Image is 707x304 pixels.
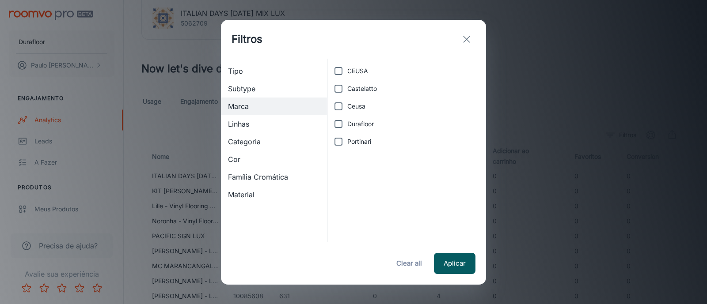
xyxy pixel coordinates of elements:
span: Categoria [228,136,320,147]
span: Linhas [228,119,320,129]
span: CEUSA [347,66,368,76]
div: Tipo [221,62,327,80]
div: Categoria [221,133,327,150]
div: Marca [221,98,327,115]
div: Cor [221,150,327,168]
div: Subtype [221,80,327,98]
button: Clear all [392,253,427,274]
span: Ceusa [347,101,365,111]
button: exit [458,30,475,48]
span: Tipo [228,66,320,76]
div: Família Cromática [221,168,327,186]
button: Aplicar [434,253,475,274]
span: Portinari [347,137,371,146]
span: Castelatto [347,84,377,94]
span: Marca [228,101,320,112]
span: Subtype [228,83,320,94]
span: Durafloor [347,119,374,129]
h1: Filtros [232,31,262,47]
div: Material [221,186,327,203]
span: Material [228,189,320,200]
span: Família Cromática [228,172,320,182]
span: Cor [228,154,320,165]
div: Linhas [221,115,327,133]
